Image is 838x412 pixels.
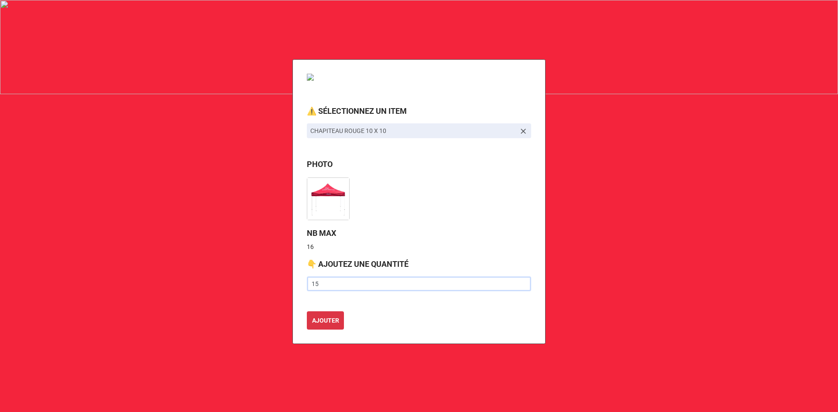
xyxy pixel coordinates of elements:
[307,174,357,220] div: 10X10ROUGE.jpg
[312,316,339,325] b: AJOUTER
[307,178,349,220] img: ZvZP7fSrxAhIir8HA_3Kyvgo77Qdgr2K7O2PuYhRY3M
[310,126,515,135] p: CHAPITEAU ROUGE 10 X 10
[307,311,344,330] button: AJOUTER
[307,74,394,81] img: VSJ_SERV_LOIS_SPORT_DEV_SOC.png
[307,160,333,169] b: PHOTO
[307,105,407,117] label: ⚠️ SÉLECTIONNEZ UN ITEM
[307,228,336,238] b: NB MAX
[307,242,531,251] p: 16
[307,258,409,270] label: 👇 AJOUTEZ UNE QUANTITÉ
